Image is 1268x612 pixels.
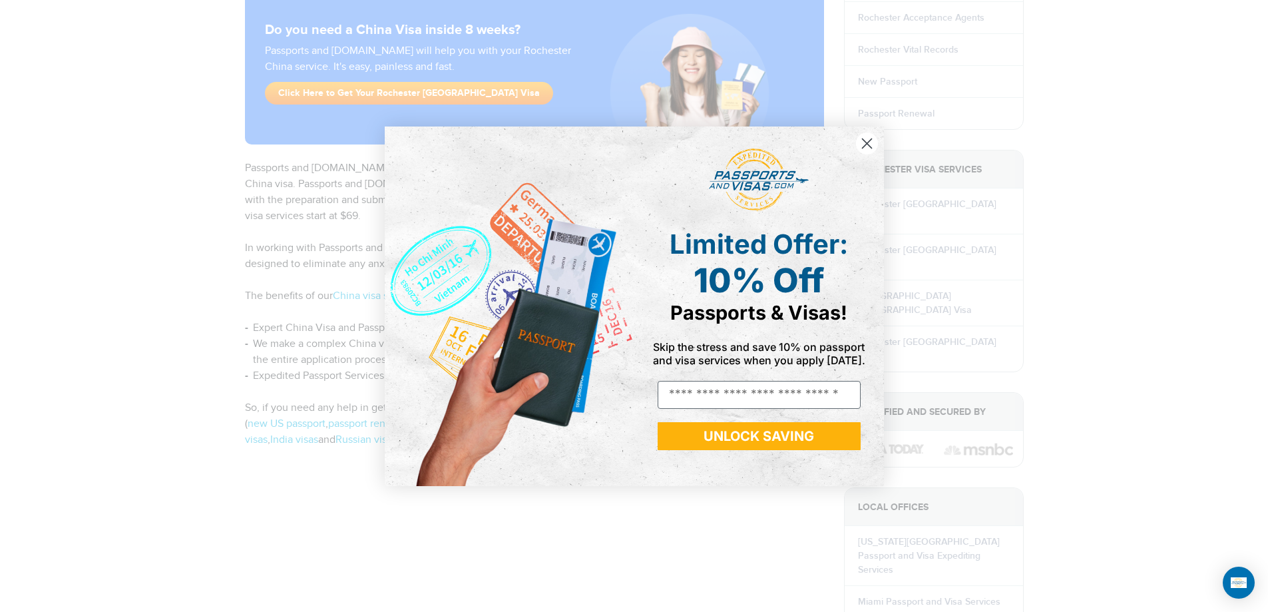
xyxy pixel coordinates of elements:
img: de9cda0d-0715-46ca-9a25-073762a91ba7.png [385,127,634,486]
span: Skip the stress and save 10% on passport and visa services when you apply [DATE]. [653,340,865,367]
button: Close dialog [855,132,879,155]
button: UNLOCK SAVING [658,422,861,450]
span: Passports & Visas! [670,301,847,324]
span: Limited Offer: [670,228,848,260]
div: Open Intercom Messenger [1223,567,1255,599]
span: 10% Off [694,260,824,300]
img: passports and visas [709,149,809,211]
